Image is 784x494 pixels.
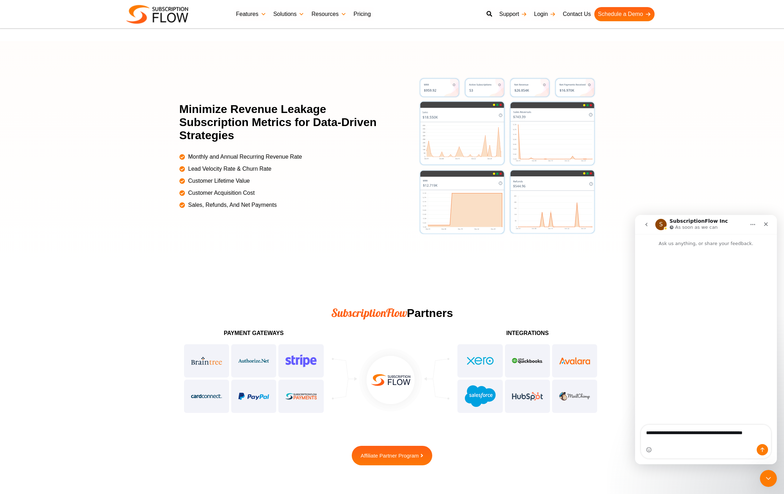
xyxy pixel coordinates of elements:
h3: integrations [456,330,598,336]
span: Lead Velocity Rate & Churn Rate [187,165,272,173]
a: Resources [308,7,350,21]
a: Features [233,7,270,21]
h2: Partners [215,306,569,320]
img: subscriptionflow [357,346,424,414]
h3: Payment Gateways [183,330,325,336]
span: SubscriptionFlow [331,306,407,320]
img: Subscriptionflow [126,5,188,24]
a: Contact Us [559,7,594,21]
a: Solutions [270,7,308,21]
span: Affiliate Partner Program [361,453,419,458]
h2: Minimize Revenue Leakage Subscription Metrics for Data-Driven Strategies [179,103,383,142]
iframe: Intercom live chat [635,215,777,464]
a: Support [496,7,530,21]
iframe: Intercom live chat [760,470,777,487]
span: Monthly and Annual Recurring Revenue Rate [187,153,302,161]
img: Dashboard-Details [418,76,596,235]
a: Schedule a Demo [594,7,654,21]
a: Pricing [350,7,374,21]
a: Affiliate Partner Program [352,446,432,465]
span: Sales, Refunds, And Net Payments [187,201,277,209]
a: Login [530,7,559,21]
span: Customer Acquisition Cost [187,189,255,197]
span: Customer Lifetime Value [187,177,250,185]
